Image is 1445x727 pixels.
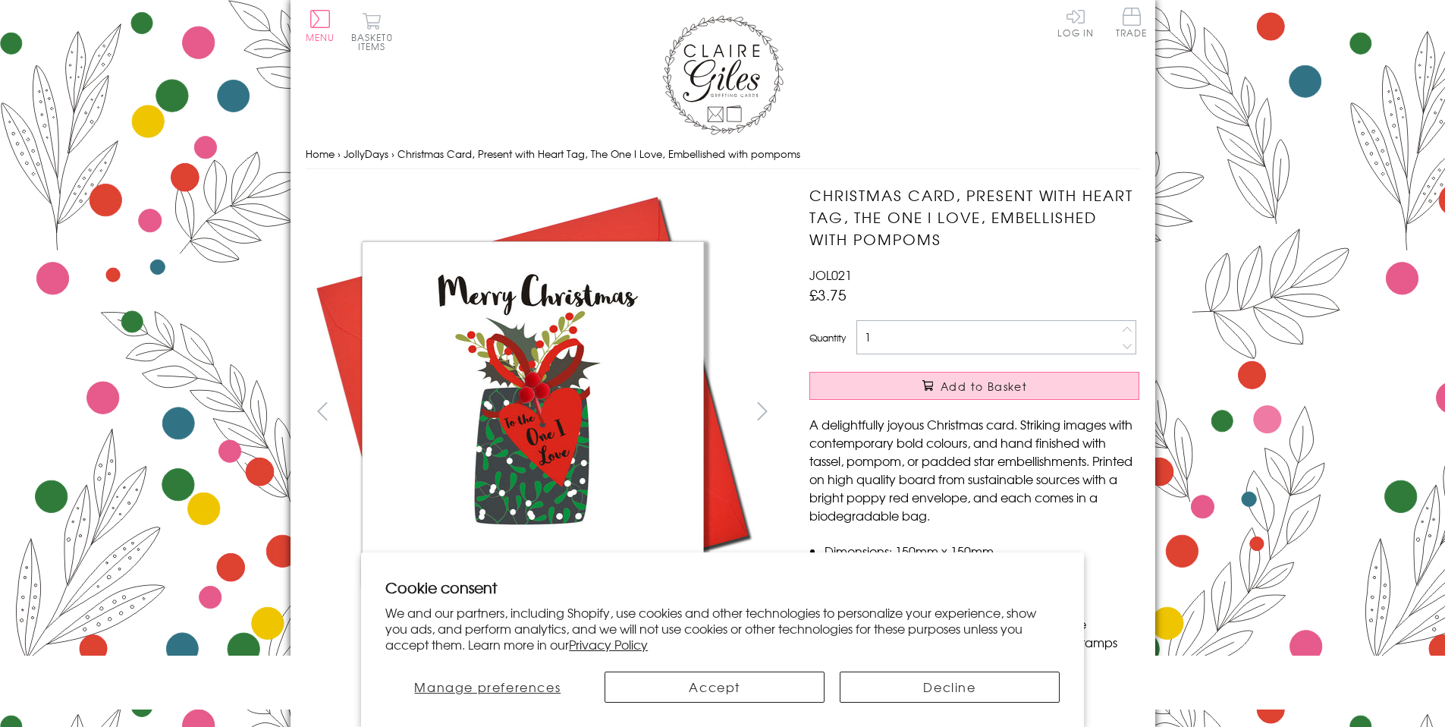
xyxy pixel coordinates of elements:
[1116,8,1148,37] span: Trade
[825,542,1139,560] li: Dimensions: 150mm x 150mm
[840,672,1060,703] button: Decline
[809,415,1139,524] p: A delightfully joyous Christmas card. Striking images with contemporary bold colours, and hand fi...
[1057,8,1094,37] a: Log In
[306,394,340,428] button: prev
[397,146,800,161] span: Christmas Card, Present with Heart Tag, The One I Love, Embellished with pompoms
[306,146,335,161] a: Home
[809,331,846,345] label: Quantity
[809,184,1139,250] h1: Christmas Card, Present with Heart Tag, The One I Love, Embellished with pompoms
[809,266,852,284] span: JOL021
[414,678,561,696] span: Manage preferences
[605,672,825,703] button: Accept
[306,139,1140,170] nav: breadcrumbs
[306,10,335,42] button: Menu
[358,30,393,53] span: 0 items
[941,379,1027,394] span: Add to Basket
[385,605,1060,652] p: We and our partners, including Shopify, use cookies and other technologies to personalize your ex...
[809,284,847,305] span: £3.75
[385,672,589,703] button: Manage preferences
[569,635,648,653] a: Privacy Policy
[305,184,760,640] img: Christmas Card, Present with Heart Tag, The One I Love, Embellished with pompoms
[306,30,335,44] span: Menu
[779,184,1234,640] img: Christmas Card, Present with Heart Tag, The One I Love, Embellished with pompoms
[351,12,393,51] button: Basket0 items
[338,146,341,161] span: ›
[344,146,388,161] a: JollyDays
[809,372,1139,400] button: Add to Basket
[662,15,784,135] img: Claire Giles Greetings Cards
[1116,8,1148,40] a: Trade
[391,146,394,161] span: ›
[745,394,779,428] button: next
[385,577,1060,598] h2: Cookie consent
